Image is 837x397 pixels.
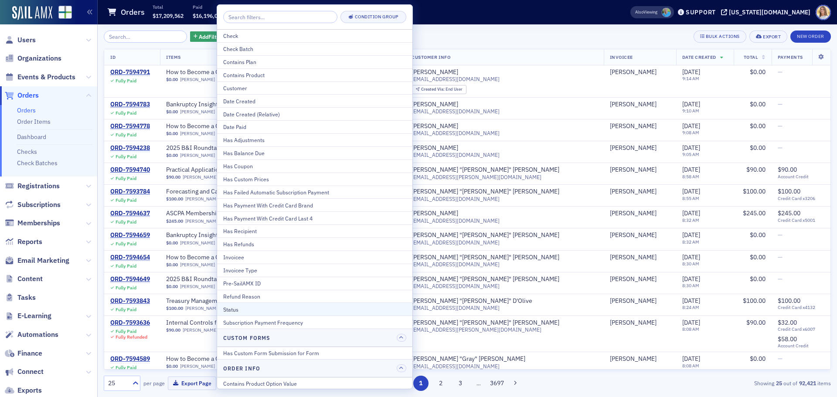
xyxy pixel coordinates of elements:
[153,12,184,19] span: $17,209,562
[217,347,412,360] button: Has Custom Form Submission for Form
[110,188,150,196] div: ORD-7593784
[180,131,215,136] a: [PERSON_NAME]
[610,254,657,261] a: [PERSON_NAME]
[217,251,412,264] button: Invoicee
[610,144,670,152] span: Bennett Bowman
[610,101,657,109] a: [PERSON_NAME]
[17,133,46,141] a: Dashboard
[744,54,758,60] span: Total
[110,144,150,152] div: ORD-7594238
[166,231,276,239] a: Bankruptcy Insights from the Bench
[110,210,150,217] a: ORD-7594637
[168,377,216,390] button: Export Page
[610,144,657,152] a: [PERSON_NAME]
[412,174,541,180] span: [EMAIL_ADDRESS][PERSON_NAME][DOMAIN_NAME]
[433,376,448,391] button: 2
[5,274,43,284] a: Content
[217,107,412,120] button: Date Created (Relative)
[412,355,525,363] div: [PERSON_NAME] "Gray" [PERSON_NAME]
[223,305,406,313] div: Status
[110,254,150,261] div: ORD-7594654
[610,166,657,174] div: [PERSON_NAME]
[223,380,406,387] div: Contains Product Option Value
[223,201,406,209] div: Has Payment With Credit Card Brand
[223,266,406,274] div: Invoicee Type
[166,166,292,174] a: Practical Applications for AI in CPA Workflows
[5,367,44,377] a: Connect
[223,11,337,23] input: Search filters...
[682,108,699,114] time: 9:10 AM
[110,101,150,109] a: ORD-7594783
[412,166,559,174] a: [PERSON_NAME] "[PERSON_NAME]" [PERSON_NAME]
[166,174,180,180] span: $90.00
[682,122,700,130] span: [DATE]
[116,132,136,138] div: Fully Paid
[412,297,532,305] div: [PERSON_NAME] "[PERSON_NAME]" D'Olive
[223,97,406,105] div: Date Created
[17,330,58,339] span: Automations
[5,311,51,321] a: E-Learning
[223,149,406,157] div: Has Balance Due
[778,122,783,130] span: —
[110,54,116,60] span: ID
[682,68,700,76] span: [DATE]
[610,355,657,363] a: [PERSON_NAME]
[412,76,500,82] span: [EMAIL_ADDRESS][DOMAIN_NAME]
[778,187,800,195] span: $100.00
[413,376,429,391] button: 1
[778,54,803,60] span: Payments
[185,196,220,202] a: [PERSON_NAME]
[110,166,150,174] a: ORD-7594740
[610,122,657,130] a: [PERSON_NAME]
[223,279,406,287] div: Pre-SailAMX ID
[223,349,406,357] div: Has Custom Form Submission for Form
[166,188,318,196] span: Forecasting and Cash Flows Modeling with Excel and AI
[121,7,145,17] h1: Orders
[110,275,150,283] div: ORD-7594649
[104,31,187,43] input: Search…
[116,176,136,181] div: Fully Paid
[166,275,336,283] span: 2025 B&I Roundtable Series_Update on All Things Technology
[412,319,559,327] a: [PERSON_NAME] "[PERSON_NAME]" [PERSON_NAME]
[682,144,700,152] span: [DATE]
[5,91,39,100] a: Orders
[217,377,412,390] button: Contains Product Option Value
[166,144,336,152] span: 2025 B&I Roundtable Series_Update on All Things Technology
[223,110,406,118] div: Date Created (Relative)
[610,231,657,239] a: [PERSON_NAME]
[746,166,766,173] span: $90.00
[217,55,412,68] button: Contains Plan
[183,327,218,333] a: [PERSON_NAME]
[17,311,51,321] span: E-Learning
[116,110,136,116] div: Fully Paid
[217,264,412,277] button: Invoicee Type
[110,297,150,305] a: ORD-7593843
[412,54,450,60] span: Customer Info
[5,330,58,339] a: Automations
[17,237,42,247] span: Reports
[217,290,412,303] button: Refund Reason
[180,153,215,158] a: [PERSON_NAME]
[166,101,276,109] span: Bankruptcy Insights from the Bench
[17,54,61,63] span: Organizations
[743,187,766,195] span: $100.00
[166,68,300,76] span: How to Become a CFO to Small Business Owners
[223,136,406,144] div: Has Adjustments
[5,54,61,63] a: Organizations
[166,122,300,130] a: How to Become a CFO to Small Business Owners
[5,72,75,82] a: Events & Products
[17,159,58,167] a: Check Batches
[412,144,458,152] a: [PERSON_NAME]
[180,284,215,289] a: [PERSON_NAME]
[217,198,412,211] button: Has Payment With Credit Card Brand
[217,159,412,173] button: Has Coupon
[694,31,746,43] button: Bulk Actions
[166,254,300,261] span: How to Become a CFO to Small Business Owners
[706,34,740,39] div: Bulk Actions
[412,85,466,94] div: Created Via: End User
